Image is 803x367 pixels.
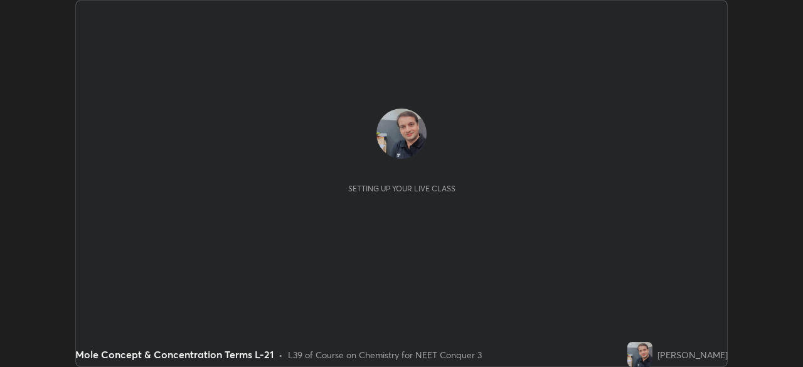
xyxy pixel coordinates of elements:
[348,184,455,193] div: Setting up your live class
[627,342,652,367] img: fddf6cf3939e4568b1f7e55d744ec7a9.jpg
[288,348,482,361] div: L39 of Course on Chemistry for NEET Conquer 3
[279,348,283,361] div: •
[657,348,728,361] div: [PERSON_NAME]
[75,347,274,362] div: Mole Concept & Concentration Terms L-21
[376,109,427,159] img: fddf6cf3939e4568b1f7e55d744ec7a9.jpg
